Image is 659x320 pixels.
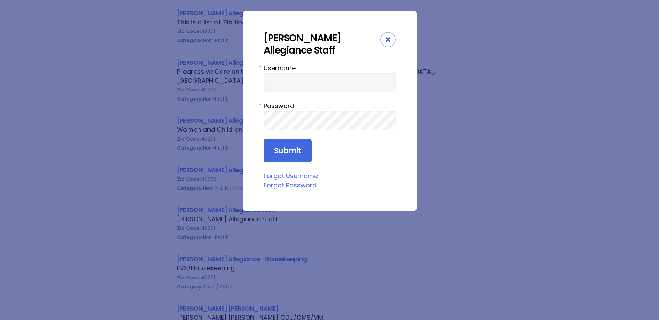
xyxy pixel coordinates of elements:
[264,32,380,56] div: [PERSON_NAME] Allegiance Staff
[264,171,318,180] a: Forgot Username
[264,181,316,190] a: Forgot Password
[380,32,396,47] div: Close
[264,63,396,73] label: Username:
[264,101,396,111] label: Password:
[264,139,312,163] input: Submit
